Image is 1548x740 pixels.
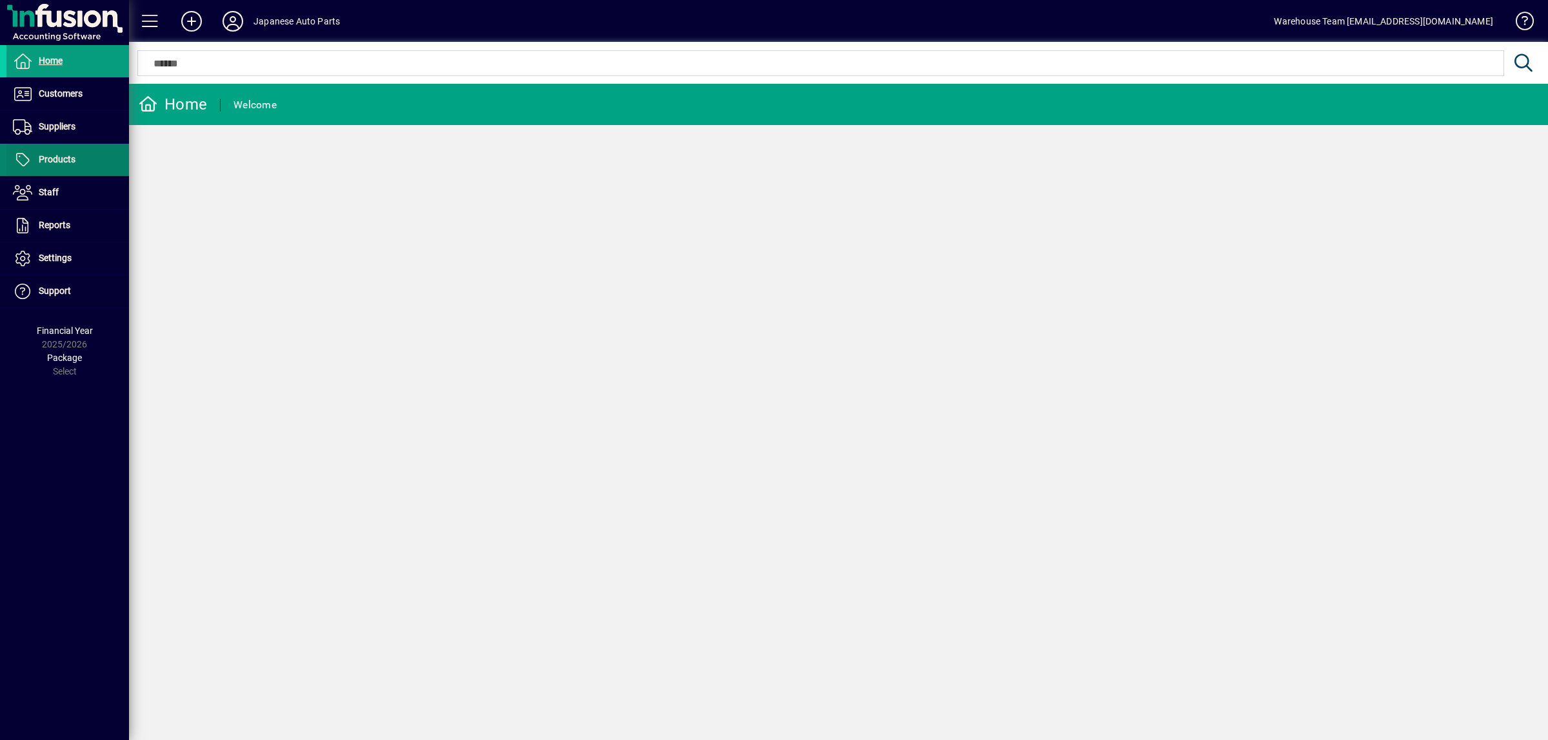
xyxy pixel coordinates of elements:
[39,55,63,66] span: Home
[39,253,72,263] span: Settings
[37,326,93,336] span: Financial Year
[233,95,277,115] div: Welcome
[1274,11,1493,32] div: Warehouse Team [EMAIL_ADDRESS][DOMAIN_NAME]
[39,220,70,230] span: Reports
[171,10,212,33] button: Add
[6,275,129,307] a: Support
[1506,3,1532,44] a: Knowledge Base
[39,88,83,99] span: Customers
[39,121,75,131] span: Suppliers
[6,78,129,110] a: Customers
[6,209,129,242] a: Reports
[39,154,75,164] span: Products
[6,177,129,209] a: Staff
[253,11,340,32] div: Japanese Auto Parts
[139,94,207,115] div: Home
[6,111,129,143] a: Suppliers
[47,353,82,363] span: Package
[212,10,253,33] button: Profile
[39,187,59,197] span: Staff
[39,286,71,296] span: Support
[6,242,129,275] a: Settings
[6,144,129,176] a: Products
